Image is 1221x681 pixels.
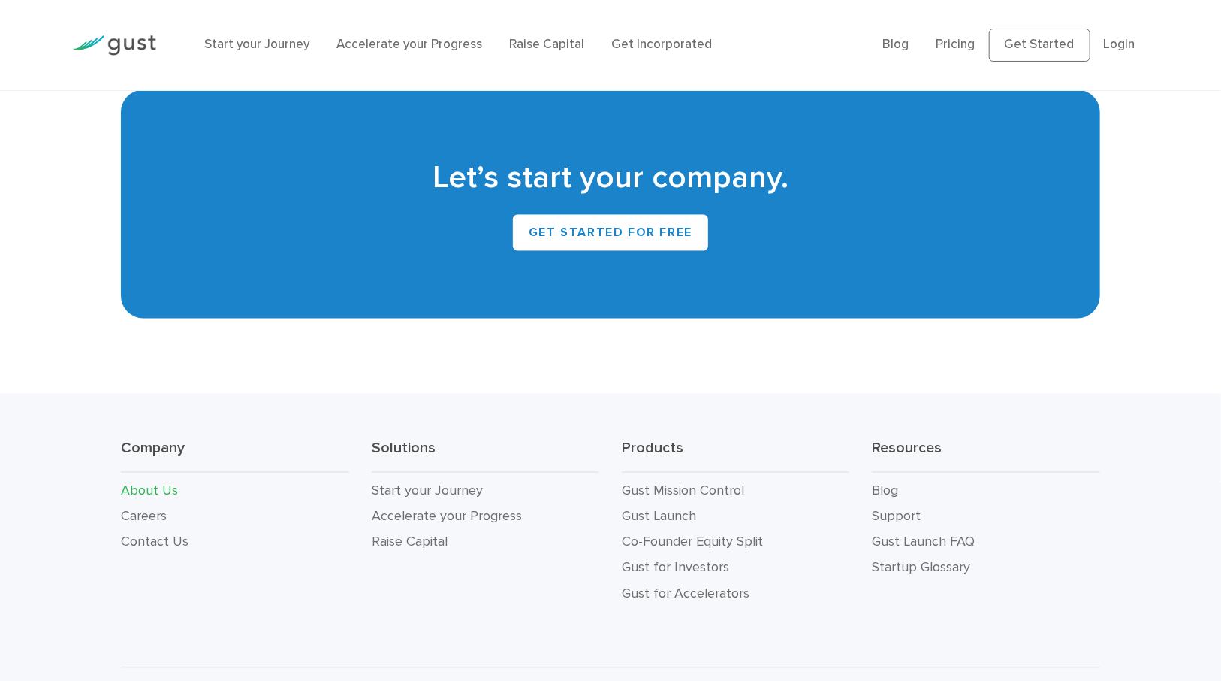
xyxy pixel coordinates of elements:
[121,509,167,525] a: Careers
[872,509,921,525] a: Support
[622,483,744,499] a: Gust Mission Control
[143,158,1077,200] h2: Let’s start your company.
[372,439,599,473] h3: Solutions
[883,37,909,52] a: Blog
[204,37,309,52] a: Start your Journey
[121,439,348,473] h3: Company
[622,560,729,576] a: Gust for Investors
[121,534,188,550] a: Contact Us
[936,37,975,52] a: Pricing
[872,560,970,576] a: Startup Glossary
[872,534,975,550] a: Gust Launch FAQ
[989,29,1090,62] a: Get Started
[622,439,849,473] h3: Products
[872,439,1099,473] h3: Resources
[121,483,178,499] a: About Us
[611,37,712,52] a: Get Incorporated
[372,483,483,499] a: Start your Journey
[72,35,156,56] img: Gust Logo
[872,483,898,499] a: Blog
[372,534,448,550] a: Raise Capital
[509,37,584,52] a: Raise Capital
[513,215,708,251] a: Get Started for Free
[372,509,522,525] a: Accelerate your Progress
[622,586,749,602] a: Gust for Accelerators
[336,37,482,52] a: Accelerate your Progress
[1104,37,1135,52] a: Login
[622,534,763,550] a: Co-Founder Equity Split
[622,509,696,525] a: Gust Launch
